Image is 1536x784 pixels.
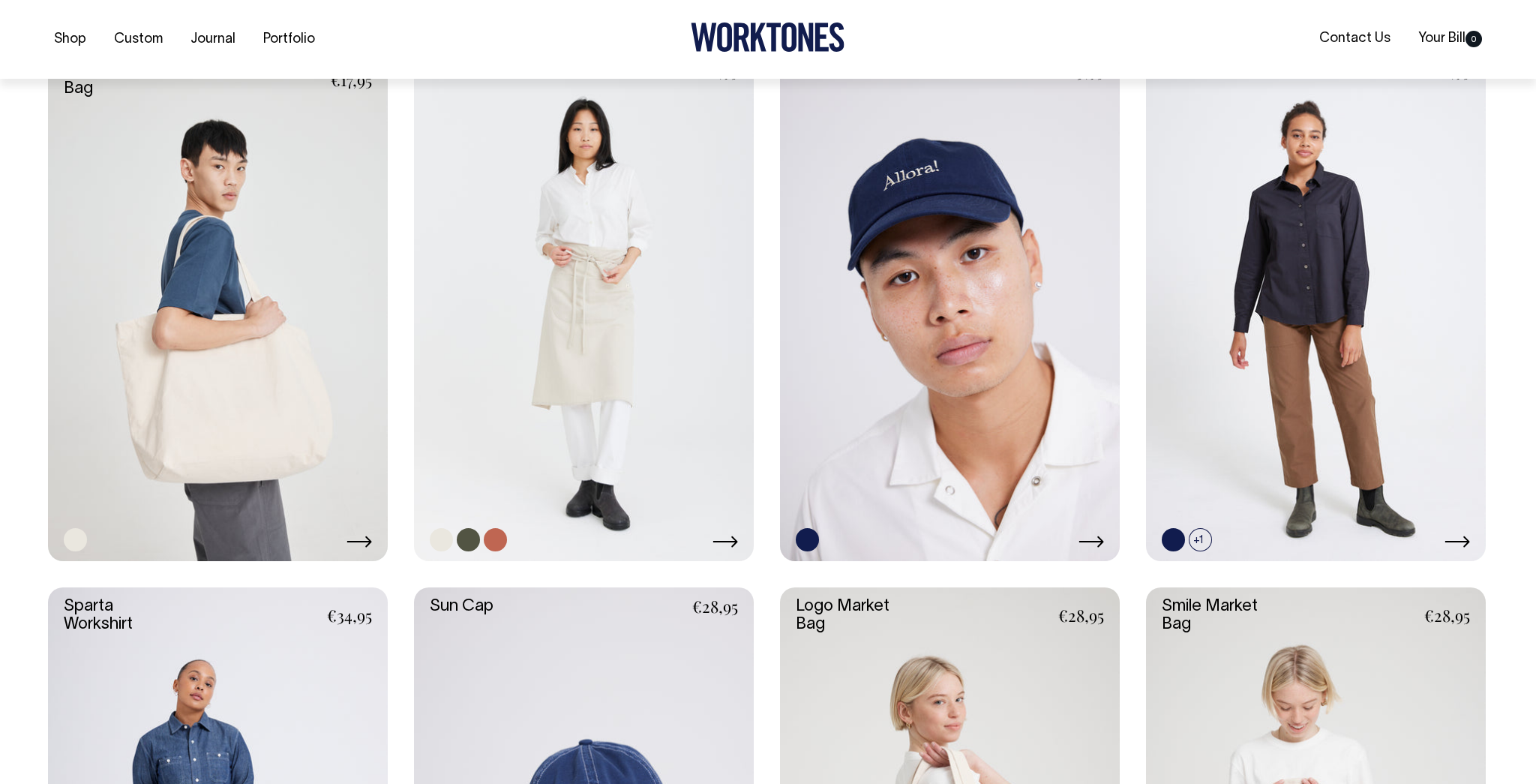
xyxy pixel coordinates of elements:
[1465,31,1482,47] span: 0
[108,27,169,52] a: Custom
[1412,26,1488,51] a: Your Bill0
[1313,26,1396,51] a: Contact Us
[184,27,241,52] a: Journal
[48,27,92,52] a: Shop
[257,27,321,52] a: Portfolio
[1189,528,1212,551] span: +1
